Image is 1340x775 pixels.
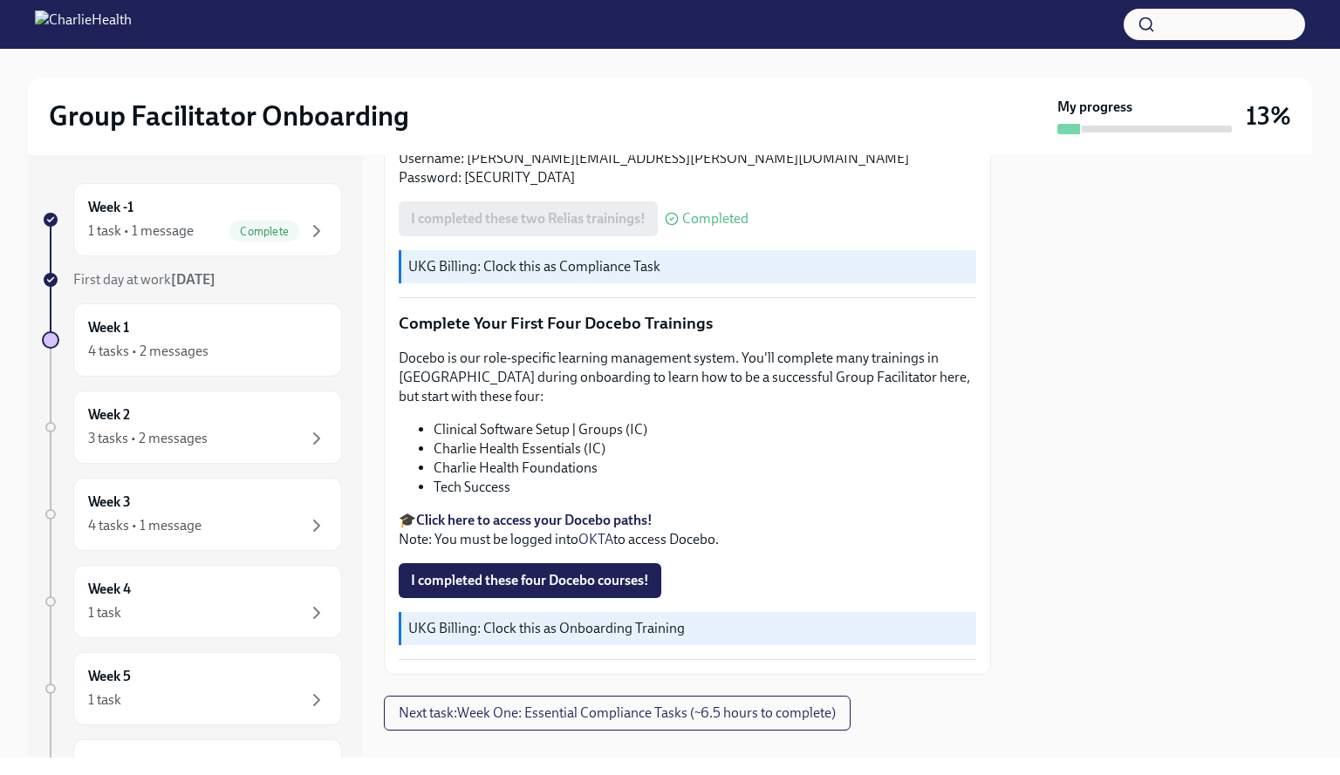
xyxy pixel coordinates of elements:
[682,212,749,226] span: Completed
[384,696,851,731] button: Next task:Week One: Essential Compliance Tasks (~6.5 hours to complete)
[578,531,613,547] a: OKTA
[42,391,342,464] a: Week 23 tasks • 2 messages
[408,619,969,638] p: UKG Billing: Clock this as Onboarding Training
[88,603,121,622] div: 1 task
[1246,100,1291,132] h3: 13%
[416,512,653,528] a: Click here to access your Docebo paths!
[434,459,976,478] li: Charlie Health Foundations
[88,342,209,361] div: 4 tasks • 2 messages
[88,429,208,448] div: 3 tasks • 2 messages
[42,478,342,551] a: Week 34 tasks • 1 message
[42,565,342,638] a: Week 41 task
[434,439,976,459] li: Charlie Health Essentials (IC)
[399,511,976,549] p: 🎓 Note: You must be logged into to access Docebo.
[42,183,342,256] a: Week -11 task • 1 messageComplete
[73,271,215,288] span: First day at work
[42,652,342,725] a: Week 51 task
[42,303,342,377] a: Week 14 tasks • 2 messages
[229,225,299,238] span: Complete
[88,754,131,773] h6: Week 6
[399,704,836,722] span: Next task : Week One: Essential Compliance Tasks (~6.5 hours to complete)
[434,478,976,497] li: Tech Success
[411,572,649,589] span: I completed these four Docebo courses!
[49,99,409,133] h2: Group Facilitator Onboarding
[399,130,976,187] p: 🎓 Username: [PERSON_NAME][EMAIL_ADDRESS][PERSON_NAME][DOMAIN_NAME] Password: [SECURITY_DATA]
[399,349,976,406] p: Docebo is our role-specific learning management system. You'll complete many trainings in [GEOGRA...
[434,420,976,439] li: Clinical Software Setup | Groups (IC)
[399,563,661,598] button: I completed these four Docebo courses!
[399,312,976,335] p: Complete Your First Four Docebo Trainings
[42,270,342,289] a: First day at work[DATE]
[88,198,133,217] h6: Week -1
[88,516,202,535] div: 4 tasks • 1 message
[88,667,131,686] h6: Week 5
[1057,98,1132,117] strong: My progress
[88,493,131,512] h6: Week 3
[88,690,121,710] div: 1 task
[408,257,969,276] p: UKG Billing: Clock this as Compliance Task
[88,580,131,599] h6: Week 4
[88,405,130,425] h6: Week 2
[88,221,194,241] div: 1 task • 1 message
[35,10,132,38] img: CharlieHealth
[88,318,129,337] h6: Week 1
[171,271,215,288] strong: [DATE]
